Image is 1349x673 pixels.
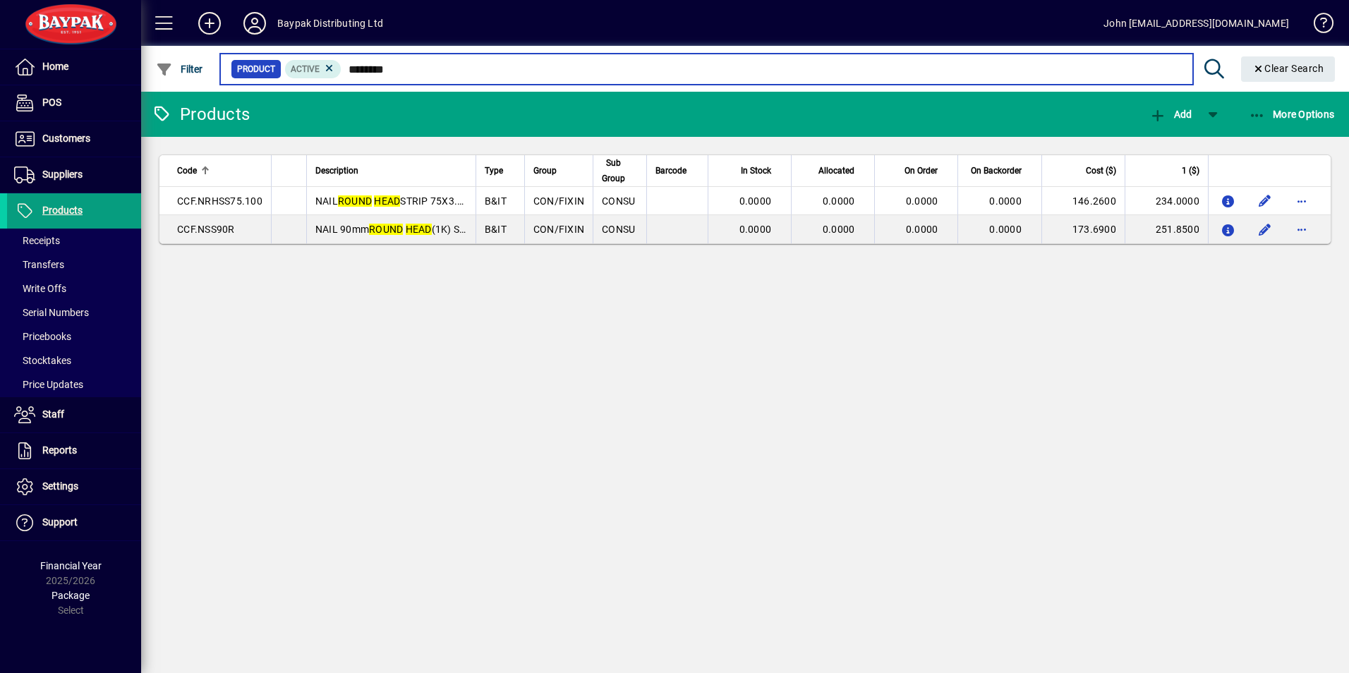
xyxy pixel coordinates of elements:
td: 146.2600 [1041,187,1125,215]
a: Receipts [7,229,141,253]
span: Customers [42,133,90,144]
td: 251.8500 [1125,215,1208,243]
span: Allocated [818,163,854,178]
td: 173.6900 [1041,215,1125,243]
mat-chip: Activation Status: Active [285,60,341,78]
span: 0.0000 [739,224,772,235]
span: CONSU [602,195,635,207]
span: Support [42,516,78,528]
span: Product [237,62,275,76]
span: Filter [156,63,203,75]
em: HEAD [374,195,400,207]
button: Filter [152,56,207,82]
span: More Options [1249,109,1335,120]
span: Pricebooks [14,331,71,342]
a: Reports [7,433,141,468]
span: NAIL STRIP 75X3.1mm (1000) S/STEEL 3.16 [315,195,578,207]
span: Clear Search [1252,63,1324,74]
span: Code [177,163,197,178]
button: Add [1146,102,1195,127]
span: 0.0000 [906,224,938,235]
a: Stocktakes [7,348,141,372]
em: HEAD [406,224,432,235]
span: Receipts [14,235,60,246]
span: 0.0000 [906,195,938,207]
span: Package [52,590,90,601]
a: Support [7,505,141,540]
span: Write Offs [14,283,66,294]
span: Cost ($) [1086,163,1116,178]
span: CON/FIXIN [533,224,584,235]
span: Financial Year [40,560,102,571]
span: Barcode [655,163,686,178]
span: CONSU [602,224,635,235]
a: Settings [7,469,141,504]
span: 0.0000 [989,195,1022,207]
span: Reports [42,444,77,456]
button: More options [1290,190,1313,212]
span: Home [42,61,68,72]
span: 0.0000 [823,195,855,207]
span: CCF.NSS90R [177,224,235,235]
div: Products [152,103,250,126]
span: 0.0000 [989,224,1022,235]
a: Serial Numbers [7,301,141,325]
button: Add [187,11,232,36]
span: Staff [42,408,64,420]
td: 234.0000 [1125,187,1208,215]
button: Edit [1254,218,1276,241]
span: On Order [905,163,938,178]
span: B&IT [485,195,507,207]
span: Sub Group [602,155,625,186]
span: Serial Numbers [14,307,89,318]
em: ROUND [338,195,372,207]
span: Settings [42,480,78,492]
span: 1 ($) [1182,163,1199,178]
span: CCF.NRHSS75.100 [177,195,262,207]
a: Staff [7,397,141,432]
a: Knowledge Base [1303,3,1331,49]
button: Profile [232,11,277,36]
div: Group [533,163,584,178]
div: On Order [883,163,950,178]
a: Pricebooks [7,325,141,348]
span: 0.0000 [823,224,855,235]
span: Active [291,64,320,74]
div: Description [315,163,467,178]
span: NAIL 90mm (1K) S/STEEL [315,224,493,235]
div: In Stock [717,163,784,178]
span: Add [1149,109,1192,120]
span: Suppliers [42,169,83,180]
div: On Backorder [967,163,1034,178]
button: More options [1290,218,1313,241]
div: Allocated [800,163,867,178]
span: B&IT [485,224,507,235]
div: Baypak Distributing Ltd [277,12,383,35]
span: 0.0000 [739,195,772,207]
a: Transfers [7,253,141,277]
div: Code [177,163,262,178]
button: More Options [1245,102,1338,127]
span: Stocktakes [14,355,71,366]
span: Products [42,205,83,216]
button: Clear [1241,56,1336,82]
div: Sub Group [602,155,638,186]
button: Edit [1254,190,1276,212]
div: John [EMAIL_ADDRESS][DOMAIN_NAME] [1103,12,1289,35]
a: Write Offs [7,277,141,301]
div: Barcode [655,163,699,178]
span: Price Updates [14,379,83,390]
span: Transfers [14,259,64,270]
span: Group [533,163,557,178]
div: Type [485,163,516,178]
a: Suppliers [7,157,141,193]
span: On Backorder [971,163,1022,178]
a: POS [7,85,141,121]
span: Description [315,163,358,178]
a: Price Updates [7,372,141,396]
span: POS [42,97,61,108]
span: CON/FIXIN [533,195,584,207]
span: In Stock [741,163,771,178]
a: Home [7,49,141,85]
span: Type [485,163,503,178]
